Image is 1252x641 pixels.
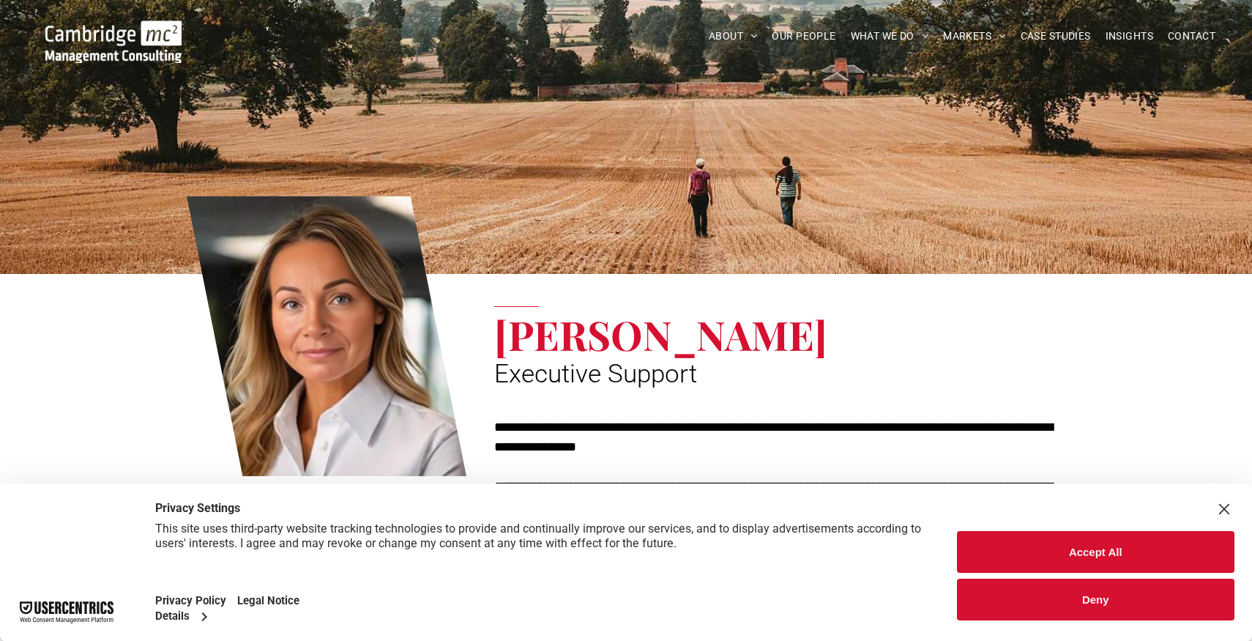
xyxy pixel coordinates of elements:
[45,23,182,38] a: Your Business Transformed | Cambridge Management Consulting
[936,25,1013,48] a: MARKETS
[494,359,697,389] span: Executive Support
[843,25,936,48] a: WHAT WE DO
[1160,25,1223,48] a: CONTACT
[701,25,765,48] a: ABOUT
[764,25,843,48] a: OUR PEOPLE
[1013,25,1098,48] a: CASE STUDIES
[494,307,827,361] span: [PERSON_NAME]
[187,194,466,478] a: Kate Hancock | Executive Support | Cambridge Management Consulting
[1098,25,1160,48] a: INSIGHTS
[45,21,182,63] img: Go to Homepage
